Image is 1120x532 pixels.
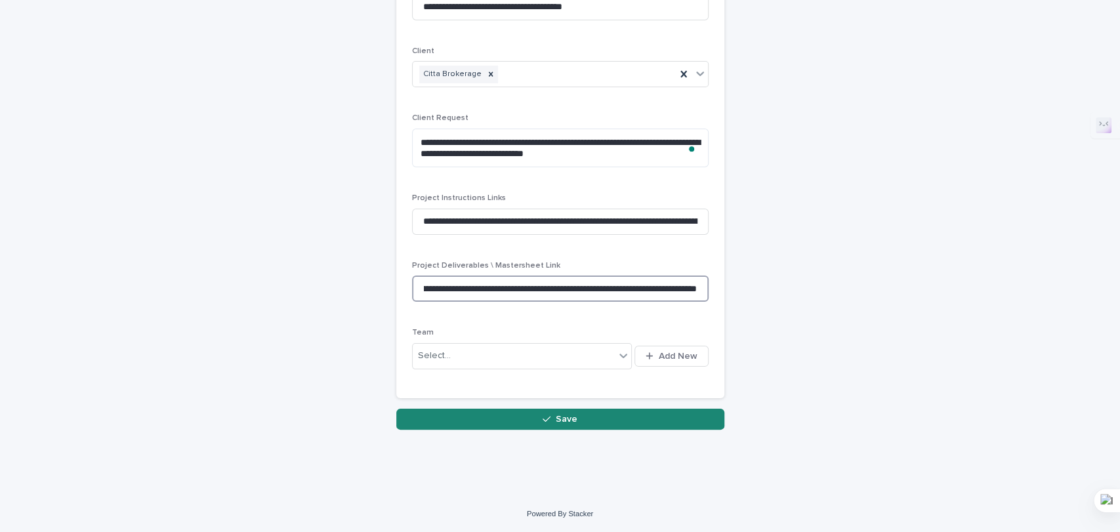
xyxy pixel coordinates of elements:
[418,349,451,363] div: Select...
[412,47,434,55] span: Client
[527,510,593,518] a: Powered By Stacker
[412,262,560,270] span: Project Deliverables \ Mastersheet Link
[634,346,708,367] button: Add New
[412,114,468,122] span: Client Request
[412,329,434,337] span: Team
[396,409,724,430] button: Save
[659,352,697,361] span: Add New
[412,129,709,168] textarea: To enrich screen reader interactions, please activate Accessibility in Grammarly extension settings
[419,66,484,83] div: Citta Brokerage
[556,415,577,424] span: Save
[412,194,506,202] span: Project Instructions Links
